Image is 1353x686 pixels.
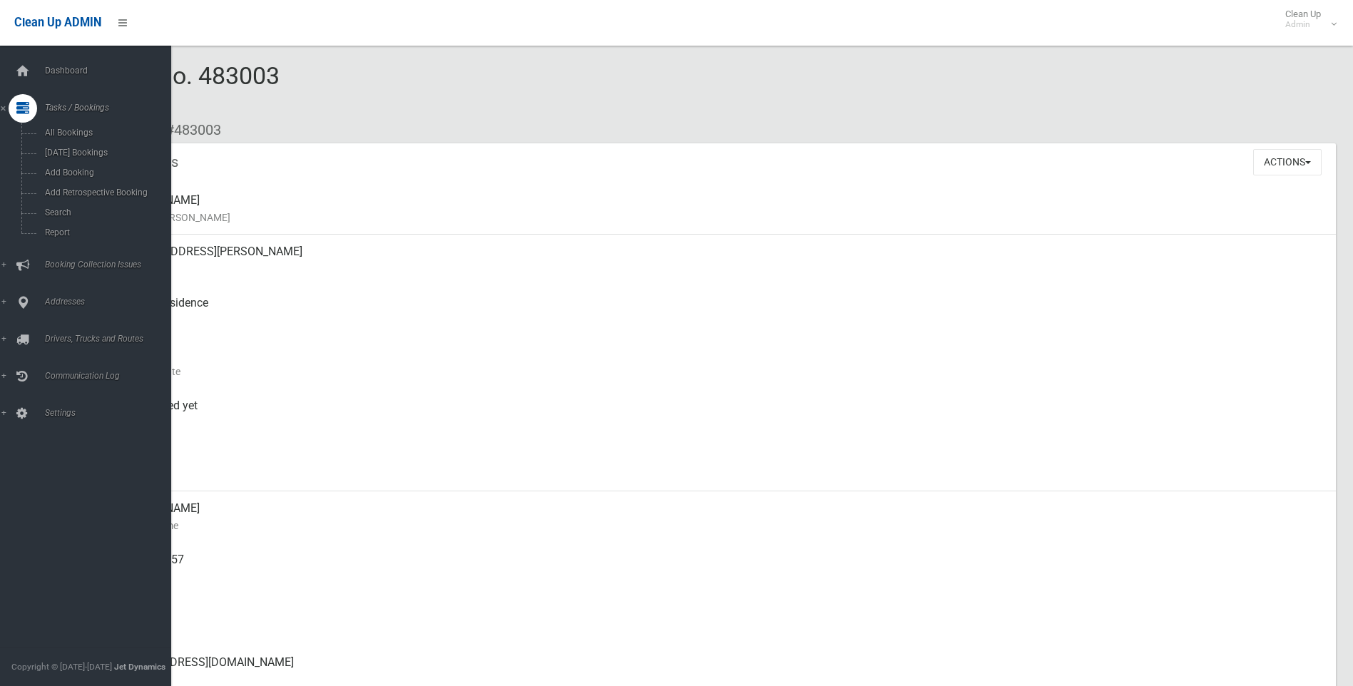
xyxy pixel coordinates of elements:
[41,260,182,270] span: Booking Collection Issues
[41,168,170,178] span: Add Booking
[114,662,165,672] strong: Jet Dynamics
[41,208,170,217] span: Search
[14,16,101,29] span: Clean Up ADMIN
[114,568,1324,585] small: Mobile
[114,620,1324,637] small: Landline
[114,594,1324,645] div: None given
[41,334,182,344] span: Drivers, Trucks and Routes
[114,260,1324,277] small: Address
[114,183,1324,235] div: [PERSON_NAME]
[41,66,182,76] span: Dashboard
[114,235,1324,286] div: [STREET_ADDRESS][PERSON_NAME]
[63,61,280,117] span: Booking No. 483003
[41,128,170,138] span: All Bookings
[41,227,170,237] span: Report
[114,286,1324,337] div: Front of Residence
[41,148,170,158] span: [DATE] Bookings
[155,117,221,143] li: #483003
[41,371,182,381] span: Communication Log
[41,408,182,418] span: Settings
[41,103,182,113] span: Tasks / Bookings
[41,297,182,307] span: Addresses
[114,491,1324,543] div: [PERSON_NAME]
[41,188,170,198] span: Add Retrospective Booking
[114,440,1324,491] div: [DATE]
[114,517,1324,534] small: Contact Name
[114,337,1324,389] div: [DATE]
[114,209,1324,226] small: Name of [PERSON_NAME]
[1278,9,1335,30] span: Clean Up
[114,414,1324,431] small: Collected At
[114,466,1324,483] small: Zone
[1285,19,1321,30] small: Admin
[11,662,112,672] span: Copyright © [DATE]-[DATE]
[114,543,1324,594] div: 0403 280 757
[114,389,1324,440] div: Not collected yet
[114,312,1324,329] small: Pickup Point
[114,363,1324,380] small: Collection Date
[1253,149,1322,175] button: Actions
